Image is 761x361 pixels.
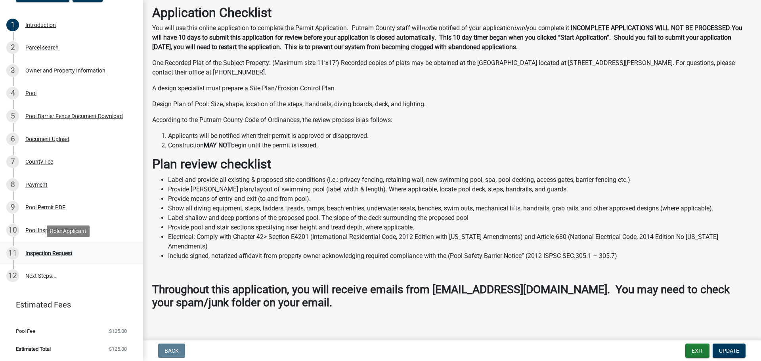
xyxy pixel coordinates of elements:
[204,141,231,149] strong: MAY NOT
[168,204,751,213] li: Show all diving equipment, steps, ladders, treads, ramps, beach entries, underwater seats, benche...
[6,110,19,122] div: 5
[6,87,19,99] div: 4
[6,64,19,77] div: 3
[168,131,751,141] li: Applicants will be notified when their permit is approved or disapproved.
[25,136,69,142] div: Document Upload
[6,41,19,54] div: 2
[168,185,751,194] li: Provide [PERSON_NAME] plan/layout of swimming pool (label width & length). Where applicable, loca...
[6,247,19,260] div: 11
[168,213,751,223] li: Label shallow and deep portions of the proposed pool. The slope of the deck surrounding the propo...
[6,297,130,313] a: Estimated Fees
[152,58,751,77] p: One Recorded Plat of the Subject Property: (Maximum size 11'x17') Recorded copies of plats may be...
[168,141,751,150] li: Construction begin until the permit is issued.
[16,329,35,334] span: Pool Fee
[6,155,19,168] div: 7
[164,348,179,354] span: Back
[168,251,751,261] li: Include signed, notarized affidavit from property owner acknowledging required compliance with th...
[25,45,59,50] div: Parcel search
[6,224,19,237] div: 10
[168,175,751,185] li: Label and provide all existing & proposed site conditions (i.e.: privacy fencing, retaining wall,...
[25,159,53,164] div: County Fee
[571,24,730,32] strong: INCOMPLETE APPLICATIONS WILL NOT BE PROCESSED
[6,201,19,214] div: 9
[25,22,56,28] div: Introduction
[685,344,709,358] button: Exit
[158,344,185,358] button: Back
[6,19,19,31] div: 1
[713,344,746,358] button: Update
[47,225,90,237] div: Role: Applicant
[152,115,751,125] p: According to the Putnam County Code of Ordinances, the review process is as follows:
[25,227,78,233] div: Pool Inspection Form
[25,182,48,187] div: Payment
[109,329,127,334] span: $125.00
[168,194,751,204] li: Provide means of entry and exit (to and from pool).
[168,223,751,232] li: Provide pool and stair sections specifying riser height and tread depth, where applicable.
[25,250,73,256] div: Inspection Request
[25,90,36,96] div: Pool
[152,157,271,172] strong: Plan review checklist
[152,24,742,51] strong: You will have 10 days to submit this application for review before your application is closed aut...
[152,99,751,109] p: Design Plan of Pool: Size, shape, location of the steps, handrails, diving boards, deck, and ligh...
[25,113,123,119] div: Pool Barrier Fence Document Download
[109,346,127,351] span: $125.00
[421,24,430,32] i: not
[152,5,272,20] strong: Application Checklist
[719,348,739,354] span: Update
[514,24,526,32] i: until
[25,204,65,210] div: Pool Permit PDF
[16,346,51,351] span: Estimated Total
[152,283,730,309] strong: Throughout this application, you will receive emails from [EMAIL_ADDRESS][DOMAIN_NAME]. You may n...
[152,23,751,52] p: You will use this online application to complete the Permit Application. Putnam County staff will...
[6,178,19,191] div: 8
[6,269,19,282] div: 12
[25,68,105,73] div: Owner and Property Information
[168,232,751,251] li: Electrical: Comply with Chapter 42> Section E4201 (International Residential Code, 2012 Edition w...
[6,133,19,145] div: 6
[152,84,751,93] p: A design specialist must prepare a Site Plan/Erosion Control Plan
